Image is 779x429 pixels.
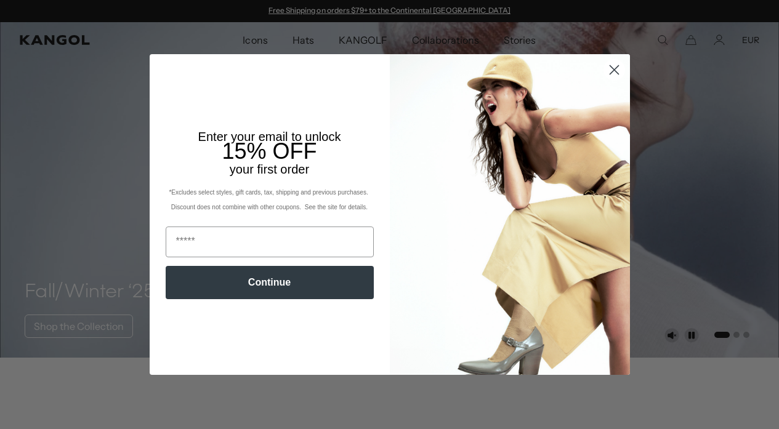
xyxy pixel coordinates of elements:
[230,162,309,176] span: your first order
[222,138,317,164] span: 15% OFF
[390,54,630,374] img: 93be19ad-e773-4382-80b9-c9d740c9197f.jpeg
[603,59,625,81] button: Close dialog
[166,227,374,257] input: Email
[198,130,341,143] span: Enter your email to unlock
[169,189,369,210] span: *Excludes select styles, gift cards, tax, shipping and previous purchases. Discount does not comb...
[166,266,374,299] button: Continue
